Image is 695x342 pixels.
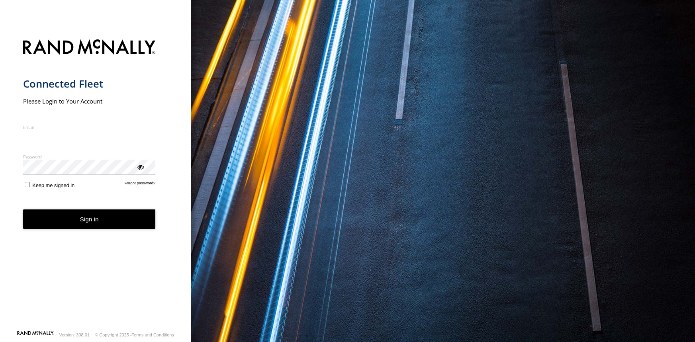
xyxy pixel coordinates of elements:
span: Keep me signed in [32,182,74,188]
label: Password [23,154,156,160]
h1: Connected Fleet [23,77,156,90]
a: Forgot password? [125,181,156,188]
a: Terms and Conditions [132,332,174,337]
h2: Please Login to Your Account [23,97,156,105]
button: Sign in [23,209,156,229]
input: Keep me signed in [25,182,30,187]
img: Rand McNally [23,38,156,58]
label: Email [23,124,156,130]
div: ViewPassword [136,162,144,170]
form: main [23,35,168,330]
a: Visit our Website [17,331,54,339]
div: © Copyright 2025 - [95,332,174,337]
div: Version: 308.01 [59,332,90,337]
